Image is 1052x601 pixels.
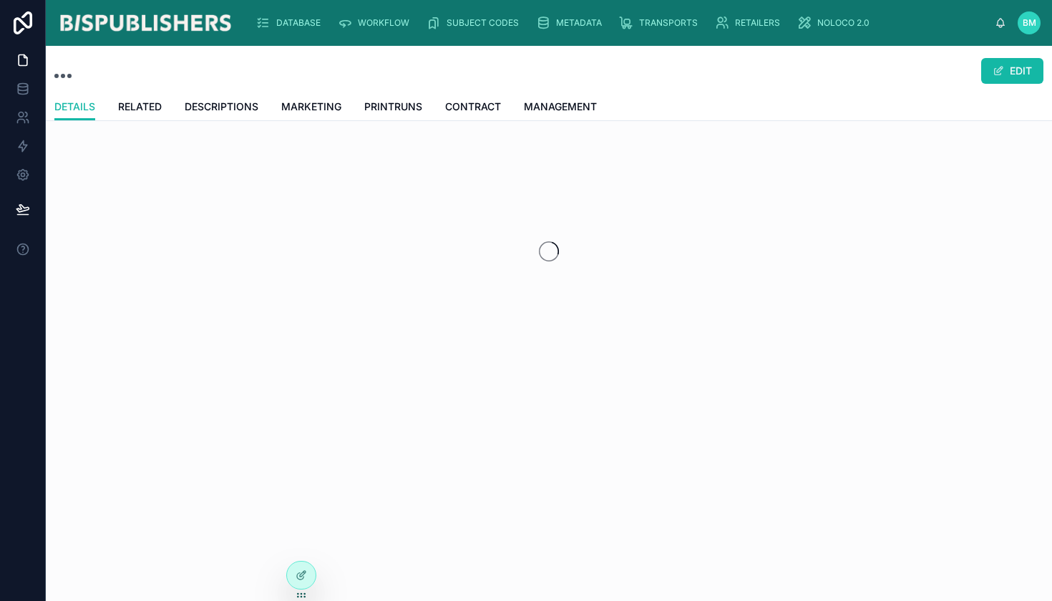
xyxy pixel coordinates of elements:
[118,94,162,122] a: RELATED
[524,94,597,122] a: MANAGEMENT
[185,100,258,114] span: DESCRIPTIONS
[276,17,321,29] span: DATABASE
[735,17,780,29] span: RETAILERS
[639,17,698,29] span: TRANSPORTS
[1023,17,1036,29] span: BM
[245,7,995,39] div: scrollable content
[445,94,501,122] a: CONTRACT
[333,10,419,36] a: WORKFLOW
[422,10,529,36] a: SUBJECT CODES
[445,100,501,114] span: CONTRACT
[281,100,341,114] span: MARKETING
[793,10,880,36] a: NOLOCO 2.0
[252,10,331,36] a: DATABASE
[532,10,612,36] a: METADATA
[615,10,708,36] a: TRANSPORTS
[185,94,258,122] a: DESCRIPTIONS
[54,100,95,114] span: DETAILS
[711,10,790,36] a: RETAILERS
[364,100,422,114] span: PRINTRUNS
[981,58,1043,84] button: EDIT
[817,17,870,29] span: NOLOCO 2.0
[54,94,95,121] a: DETAILS
[447,17,519,29] span: SUBJECT CODES
[57,11,233,34] img: App logo
[556,17,602,29] span: METADATA
[118,100,162,114] span: RELATED
[281,94,341,122] a: MARKETING
[364,94,422,122] a: PRINTRUNS
[358,17,409,29] span: WORKFLOW
[524,100,597,114] span: MANAGEMENT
